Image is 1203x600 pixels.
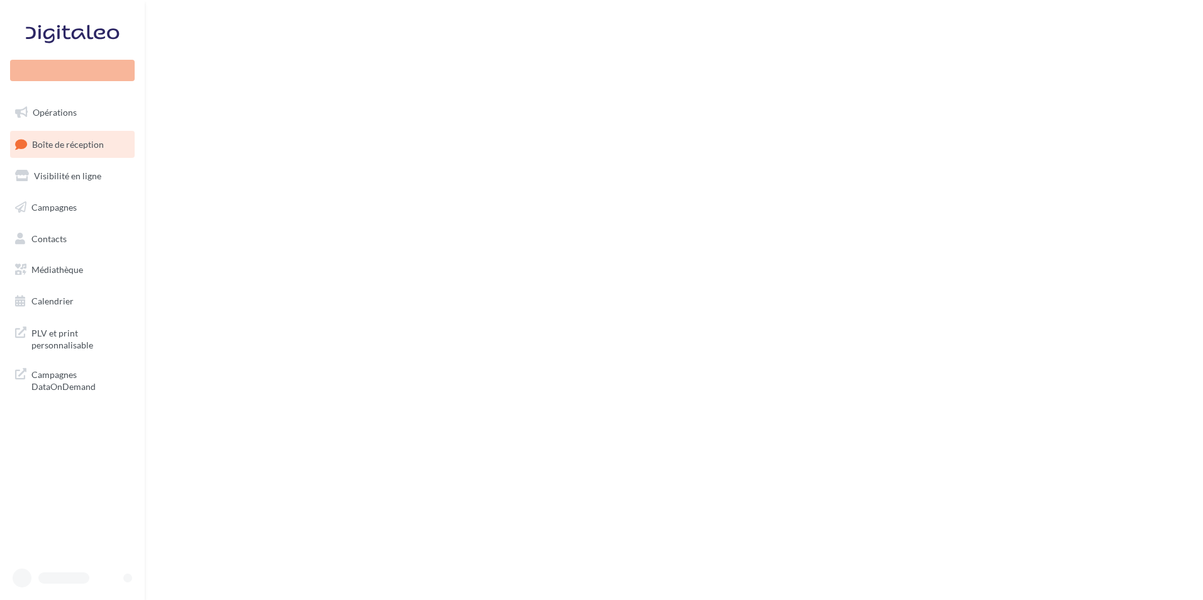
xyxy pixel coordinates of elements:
a: Médiathèque [8,257,137,283]
a: Contacts [8,226,137,252]
div: Nouvelle campagne [10,60,135,81]
span: Campagnes DataOnDemand [31,366,130,393]
a: Boîte de réception [8,131,137,158]
span: Visibilité en ligne [34,170,101,181]
a: Opérations [8,99,137,126]
span: Boîte de réception [32,138,104,149]
a: Campagnes DataOnDemand [8,361,137,398]
span: Opérations [33,107,77,118]
a: Calendrier [8,288,137,314]
a: Visibilité en ligne [8,163,137,189]
a: PLV et print personnalisable [8,319,137,357]
span: Contacts [31,233,67,243]
span: Calendrier [31,296,74,306]
span: PLV et print personnalisable [31,325,130,352]
span: Campagnes [31,202,77,213]
a: Campagnes [8,194,137,221]
span: Médiathèque [31,264,83,275]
